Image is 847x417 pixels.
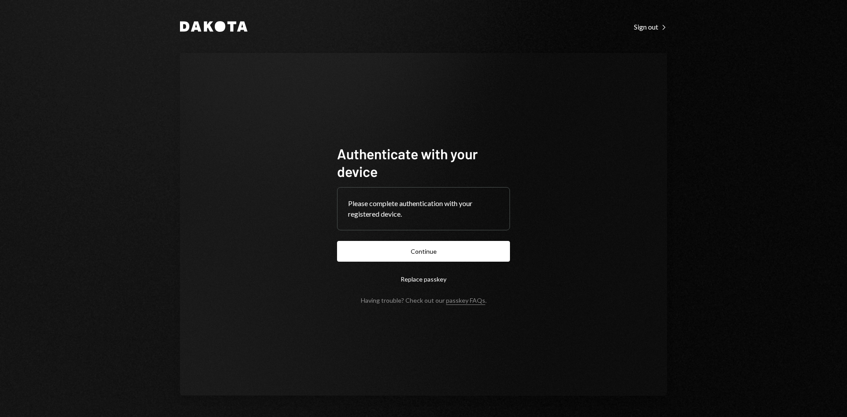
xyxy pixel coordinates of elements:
[446,297,485,305] a: passkey FAQs
[361,297,487,304] div: Having trouble? Check out our .
[634,22,667,31] a: Sign out
[337,269,510,289] button: Replace passkey
[337,241,510,262] button: Continue
[337,145,510,180] h1: Authenticate with your device
[634,23,667,31] div: Sign out
[348,198,499,219] div: Please complete authentication with your registered device.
